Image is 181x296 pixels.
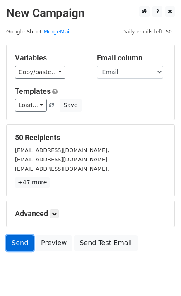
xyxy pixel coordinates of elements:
iframe: Chat Widget [140,256,181,296]
h5: 50 Recipients [15,133,166,142]
a: Load... [15,99,47,112]
h2: New Campaign [6,6,175,20]
a: Templates [15,87,51,95]
h5: Advanced [15,209,166,218]
a: Preview [36,235,72,251]
span: Daily emails left: 50 [119,27,175,36]
small: Google Sheet: [6,29,71,35]
small: [EMAIL_ADDRESS][DOMAIN_NAME], [15,166,109,172]
small: [EMAIL_ADDRESS][DOMAIN_NAME], [15,147,109,153]
button: Save [60,99,81,112]
a: MergeMail [43,29,71,35]
a: Daily emails left: 50 [119,29,175,35]
h5: Email column [97,53,167,62]
a: Send [6,235,34,251]
a: Send Test Email [74,235,137,251]
h5: Variables [15,53,84,62]
a: +47 more [15,177,50,188]
a: Copy/paste... [15,66,65,79]
small: [EMAIL_ADDRESS][DOMAIN_NAME] [15,156,107,162]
